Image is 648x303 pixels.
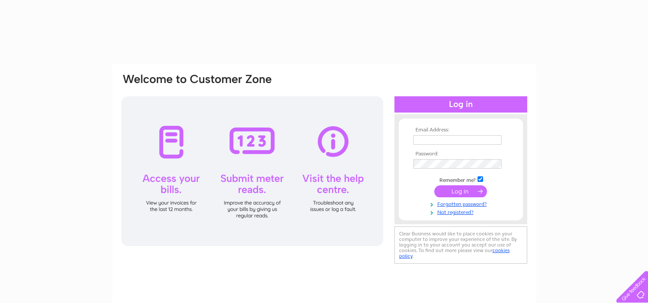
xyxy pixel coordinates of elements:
[411,151,511,157] th: Password:
[413,208,511,216] a: Not registered?
[434,185,487,197] input: Submit
[394,226,527,264] div: Clear Business would like to place cookies on your computer to improve your experience of the sit...
[411,127,511,133] th: Email Address:
[399,247,510,259] a: cookies policy
[413,199,511,208] a: Forgotten password?
[411,175,511,184] td: Remember me?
